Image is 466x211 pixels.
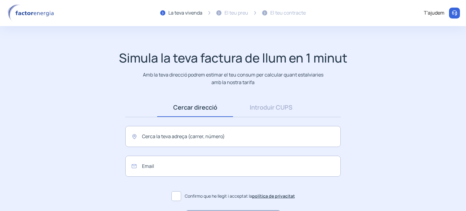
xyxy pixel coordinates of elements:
a: Cercar direcció [157,98,233,117]
img: llamar [451,10,458,16]
a: política de privacitat [252,193,295,199]
div: El teu preu [225,9,248,17]
a: Introduir CUPS [233,98,309,117]
h1: Simula la teva factura de llum en 1 minut [119,50,347,65]
p: Amb la teva direcció podrem estimar el teu consum per calcular quant estalviaries amb la nostra t... [142,71,325,86]
div: La teva vivenda [168,9,202,17]
div: El teu contracte [270,9,306,17]
img: logo factor [6,4,58,22]
span: Confirmo que he llegit i acceptat la [185,193,295,199]
div: T'ajudem [424,9,444,17]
